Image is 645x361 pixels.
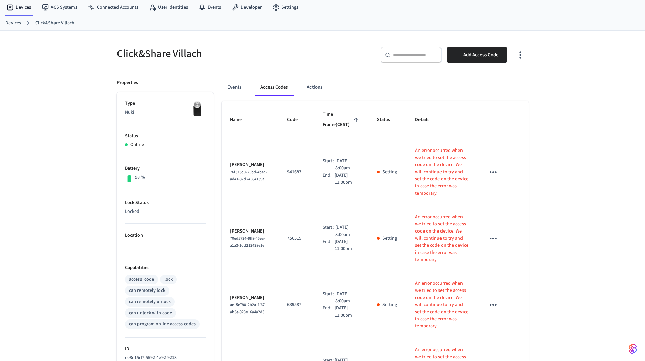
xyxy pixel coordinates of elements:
a: Developer [227,1,267,14]
div: can unlock with code [129,309,172,317]
a: Settings [267,1,304,14]
p: Capabilities [125,264,206,272]
div: access_code [129,276,154,283]
p: — [125,241,206,248]
p: Nuki [125,109,206,116]
button: Events [222,79,247,96]
button: Actions [301,79,328,96]
span: Details [415,115,438,125]
p: Properties [117,79,138,86]
p: [PERSON_NAME] [230,161,271,168]
p: Lock Status [125,199,206,206]
p: An error occurred when we tried to set the access code on the device. We will continue to try and... [415,214,469,263]
div: lock [164,276,173,283]
p: Online [130,141,144,148]
div: End: [323,238,335,253]
p: Setting [382,235,397,242]
p: Location [125,232,206,239]
p: [PERSON_NAME] [230,228,271,235]
span: 76f373d0-25bd-4bec-ad41-87d24584139a [230,169,267,182]
a: Devices [1,1,37,14]
span: ae15e790-2b2a-4f67-ab3e-923e16a4a2d3 [230,302,266,315]
img: SeamLogoGradient.69752ec5.svg [629,343,637,354]
button: Add Access Code [447,47,507,63]
p: Battery [125,165,206,172]
div: can remotely unlock [129,298,171,305]
p: 639587 [287,301,306,308]
p: Locked [125,208,206,215]
p: [DATE] 8:00am [335,158,361,172]
p: Setting [382,301,397,308]
div: Start: [323,290,335,305]
a: Connected Accounts [83,1,144,14]
div: Start: [323,224,335,238]
a: Events [193,1,227,14]
p: [DATE] 11:00pm [335,172,361,186]
p: [DATE] 8:00am [335,224,361,238]
div: can program online access codes [129,321,196,328]
span: Time Frame(CEST) [323,109,361,131]
span: Code [287,115,306,125]
a: ACS Systems [37,1,83,14]
img: Nuki Smart Lock 3.0 Pro Black, Front [189,100,206,117]
p: 756515 [287,235,306,242]
span: 70ed5734-9ff8-45ea-a1a3-1dd112438e1e [230,236,265,248]
span: Name [230,115,251,125]
div: Start: [323,158,335,172]
a: Devices [5,20,21,27]
p: [DATE] 8:00am [335,290,361,305]
a: Click&Share Villach [35,20,74,27]
h5: Click&Share Villach [117,47,319,61]
span: Add Access Code [463,51,499,59]
p: Setting [382,168,397,176]
div: ant example [222,79,529,96]
p: 98 % [135,174,145,181]
p: [DATE] 11:00pm [335,238,361,253]
p: Status [125,133,206,140]
p: ID [125,346,206,353]
div: End: [323,305,335,319]
p: An error occurred when we tried to set the access code on the device. We will continue to try and... [415,280,469,330]
p: 941683 [287,168,306,176]
div: can remotely lock [129,287,165,294]
p: An error occurred when we tried to set the access code on the device. We will continue to try and... [415,147,469,197]
span: Status [377,115,399,125]
button: Access Codes [255,79,293,96]
a: User Identities [144,1,193,14]
p: Type [125,100,206,107]
div: End: [323,172,335,186]
p: [PERSON_NAME] [230,294,271,301]
p: [DATE] 11:00pm [335,305,361,319]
